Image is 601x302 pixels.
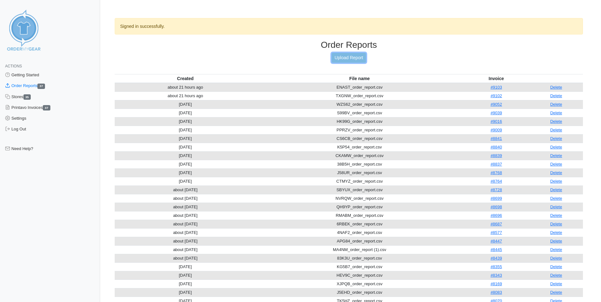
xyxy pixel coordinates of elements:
[490,204,502,209] a: #8698
[115,160,256,168] td: [DATE]
[256,151,463,160] td: CKAMW_order_report.csv
[115,203,256,211] td: about [DATE]
[115,280,256,288] td: [DATE]
[550,247,562,252] a: Delete
[115,91,256,100] td: about 21 hours ago
[256,126,463,134] td: PPRZV_order_report.csv
[256,228,463,237] td: 4NAF2_order_report.csv
[256,203,463,211] td: QH9YP_order_report.csv
[332,53,366,63] a: Upload Report
[256,237,463,245] td: APG84_order_report.csv
[490,222,502,226] a: #8687
[256,280,463,288] td: XJPQB_order_report.csv
[115,143,256,151] td: [DATE]
[550,230,562,235] a: Delete
[115,262,256,271] td: [DATE]
[256,143,463,151] td: K5P54_order_report.csv
[115,109,256,117] td: [DATE]
[550,256,562,261] a: Delete
[490,281,502,286] a: #8169
[550,281,562,286] a: Delete
[490,239,502,243] a: #8447
[256,288,463,297] td: J5EHD_order_report.csv
[490,179,502,184] a: #8764
[115,117,256,126] td: [DATE]
[256,83,463,92] td: ENAST_order_report.csv
[550,136,562,141] a: Delete
[256,74,463,83] th: File name
[550,196,562,201] a: Delete
[550,102,562,107] a: Delete
[256,91,463,100] td: TXGNW_order_report.csv
[115,288,256,297] td: [DATE]
[550,187,562,192] a: Delete
[550,239,562,243] a: Delete
[256,211,463,220] td: RMABM_order_report.csv
[490,187,502,192] a: #8728
[115,177,256,186] td: [DATE]
[115,168,256,177] td: [DATE]
[550,145,562,149] a: Delete
[550,119,562,124] a: Delete
[115,220,256,228] td: about [DATE]
[256,254,463,262] td: 83K3U_order_report.csv
[490,128,502,132] a: #9009
[490,170,502,175] a: #8768
[490,256,502,261] a: #8439
[490,213,502,218] a: #8696
[256,168,463,177] td: J58UR_order_report.csv
[256,194,463,203] td: NVRQW_order_report.csv
[115,237,256,245] td: about [DATE]
[115,100,256,109] td: [DATE]
[550,213,562,218] a: Delete
[115,194,256,203] td: about [DATE]
[490,136,502,141] a: #8841
[550,93,562,98] a: Delete
[115,151,256,160] td: [DATE]
[256,160,463,168] td: 38B5H_order_report.csv
[256,117,463,126] td: HK99G_order_report.csv
[115,271,256,280] td: [DATE]
[256,271,463,280] td: HEV9C_order_report.csv
[550,128,562,132] a: Delete
[490,153,502,158] a: #8839
[490,273,502,278] a: #8343
[550,162,562,167] a: Delete
[23,94,31,100] span: 35
[550,264,562,269] a: Delete
[115,228,256,237] td: about [DATE]
[256,220,463,228] td: 6RBEK_order_report.csv
[550,204,562,209] a: Delete
[550,290,562,295] a: Delete
[43,105,50,110] span: 37
[490,119,502,124] a: #9016
[490,162,502,167] a: #8837
[490,196,502,201] a: #8699
[115,245,256,254] td: about [DATE]
[256,262,463,271] td: KG5B7_order_report.csv
[256,134,463,143] td: CS6CB_order_report.csv
[550,170,562,175] a: Delete
[463,74,529,83] th: Invoice
[115,254,256,262] td: about [DATE]
[115,134,256,143] td: [DATE]
[490,230,502,235] a: #8577
[115,83,256,92] td: about 21 hours ago
[550,110,562,115] a: Delete
[490,102,502,107] a: #9052
[490,264,502,269] a: #8355
[115,74,256,83] th: Created
[256,245,463,254] td: MA4NM_order_report (1).csv
[490,110,502,115] a: #9039
[550,179,562,184] a: Delete
[490,145,502,149] a: #8840
[490,290,502,295] a: #8083
[550,273,562,278] a: Delete
[490,93,502,98] a: #9102
[550,153,562,158] a: Delete
[115,211,256,220] td: about [DATE]
[490,247,502,252] a: #8445
[115,126,256,134] td: [DATE]
[256,186,463,194] td: SBYUX_order_report.csv
[550,222,562,226] a: Delete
